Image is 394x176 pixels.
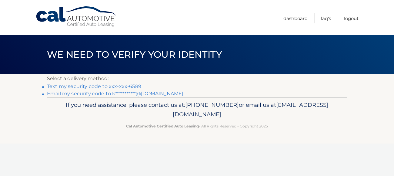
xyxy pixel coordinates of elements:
[283,13,308,23] a: Dashboard
[47,49,222,60] span: We need to verify your identity
[47,83,141,89] a: Text my security code to xxx-xxx-6589
[126,124,199,128] strong: Cal Automotive Certified Auto Leasing
[321,13,331,23] a: FAQ's
[344,13,359,23] a: Logout
[51,100,343,120] p: If you need assistance, please contact us at: or email us at
[51,123,343,129] p: - All Rights Reserved - Copyright 2025
[47,74,347,83] p: Select a delivery method:
[185,101,239,108] span: [PHONE_NUMBER]
[35,6,117,28] a: Cal Automotive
